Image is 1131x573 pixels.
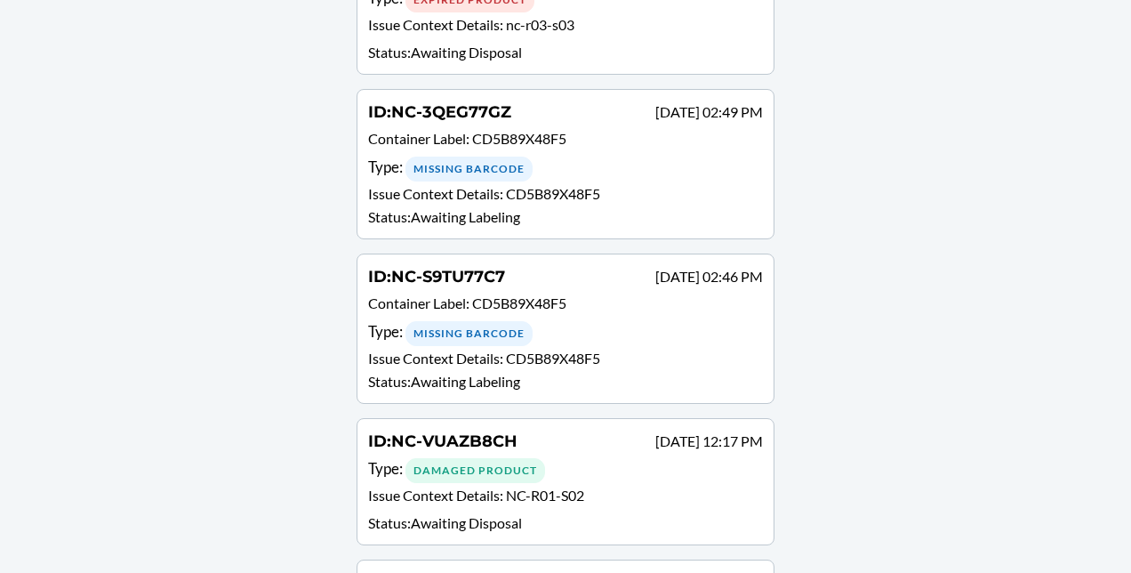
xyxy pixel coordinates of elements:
[655,266,763,287] p: [DATE] 02:46 PM
[357,418,774,545] a: ID:NC-VUAZB8CH[DATE] 12:17 PMType: Damaged ProductIssue Context Details: NC-R01-S02Status:Awaitin...
[368,156,763,182] div: Type :
[368,265,505,288] h4: ID :
[506,185,600,202] span: CD5B89X48F5
[506,350,600,367] span: CD5B89X48F5
[368,512,763,534] p: Status : Awaiting Disposal
[357,254,774,404] a: ID:NC-S9TU77C7[DATE] 02:46 PMContainer Label: CD5B89X48F5Type: Missing BarcodeIssue Context Detai...
[472,130,566,147] span: CD5B89X48F5
[368,371,763,392] p: Status : Awaiting Labeling
[368,206,763,228] p: Status : Awaiting Labeling
[368,457,763,483] div: Type :
[368,348,763,369] p: Issue Context Details :
[368,128,763,154] p: Container Label :
[368,14,763,40] p: Issue Context Details :
[405,157,533,182] div: Missing Barcode
[506,487,584,504] span: NC-R01-S02
[391,432,517,451] span: NC-VUAZB8CH
[357,89,774,239] a: ID:NC-3QEG77GZ[DATE] 02:49 PMContainer Label: CD5B89X48F5Type: Missing BarcodeIssue Context Detai...
[368,42,763,63] p: Status : Awaiting Disposal
[405,321,533,346] div: Missing Barcode
[391,102,511,122] span: NC-3QEG77GZ
[368,320,763,346] div: Type :
[655,431,763,452] p: [DATE] 12:17 PM
[405,458,545,483] div: Damaged Product
[472,295,566,311] span: CD5B89X48F5
[368,430,517,453] h4: ID :
[391,267,505,286] span: NC-S9TU77C7
[368,101,511,124] h4: ID :
[368,183,763,205] p: Issue Context Details :
[368,485,763,511] p: Issue Context Details :
[506,16,574,33] span: nc-r03-s03
[368,293,763,319] p: Container Label :
[655,101,763,123] p: [DATE] 02:49 PM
